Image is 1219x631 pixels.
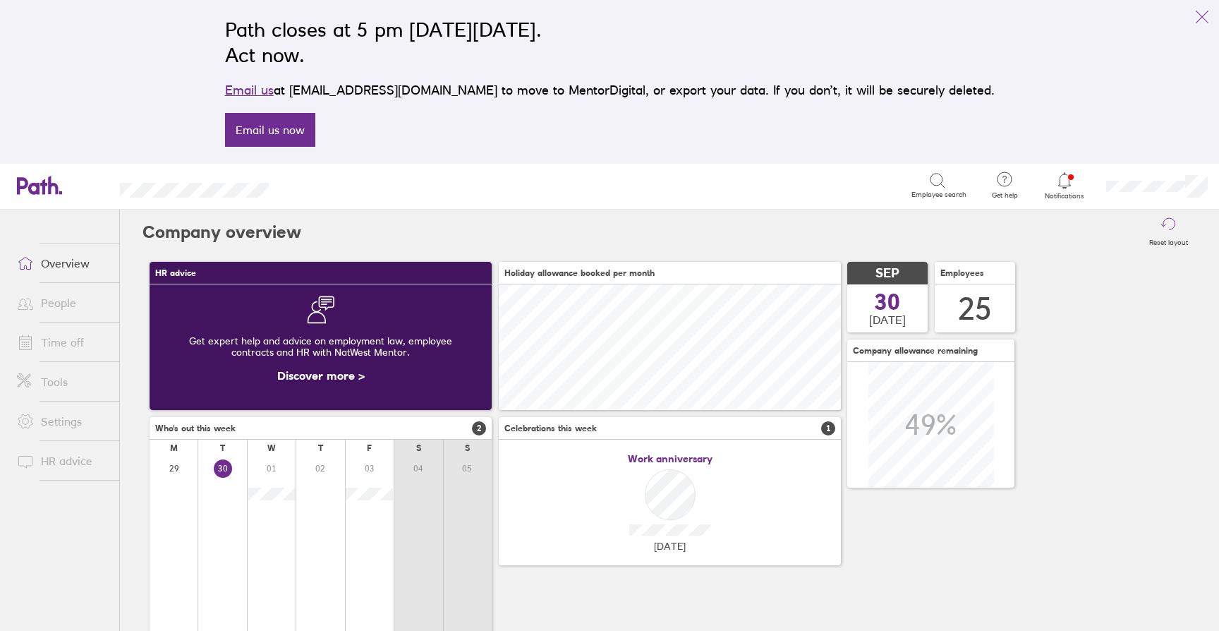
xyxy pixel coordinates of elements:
a: Notifications [1042,171,1088,200]
span: [DATE] [654,541,686,552]
span: Celebrations this week [504,423,597,433]
div: T [318,443,323,453]
span: Employee search [911,191,966,199]
div: 25 [958,291,992,327]
div: S [416,443,421,453]
span: Work anniversary [628,453,712,464]
span: 1 [821,421,835,435]
span: Company allowance remaining [853,346,978,356]
div: Search [307,179,343,191]
div: W [267,443,276,453]
span: Holiday allowance booked per month [504,268,655,278]
div: F [367,443,372,453]
span: SEP [875,266,899,281]
a: Tools [6,368,119,396]
label: Reset layout [1141,234,1196,247]
span: Get help [982,191,1028,200]
a: Email us [225,83,274,97]
h2: Company overview [142,210,301,255]
p: at [EMAIL_ADDRESS][DOMAIN_NAME] to move to MentorDigital, or export your data. If you don’t, it w... [225,80,995,100]
a: Overview [6,249,119,277]
span: 2 [472,421,486,435]
a: Time off [6,328,119,356]
span: Who's out this week [155,423,236,433]
button: Reset layout [1141,210,1196,255]
div: M [170,443,178,453]
a: HR advice [6,447,119,475]
span: 30 [875,291,900,313]
h2: Path closes at 5 pm [DATE][DATE]. Act now. [225,17,995,68]
a: Discover more > [277,368,365,383]
a: People [6,289,119,317]
span: HR advice [155,268,196,278]
div: S [465,443,470,453]
span: Employees [940,268,984,278]
span: Notifications [1042,192,1088,200]
a: Settings [6,407,119,435]
span: [DATE] [869,313,906,326]
div: Get expert help and advice on employment law, employee contracts and HR with NatWest Mentor. [161,324,480,369]
a: Email us now [225,113,315,147]
div: T [220,443,225,453]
